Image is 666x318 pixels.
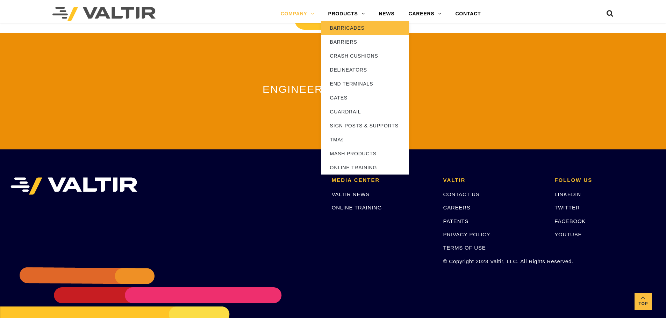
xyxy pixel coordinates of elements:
span: ENGINEERING SAFETY™ [263,83,403,95]
a: FACEBOOK [554,218,586,224]
a: DELINEATORS [321,63,409,77]
a: PRODUCTS [321,7,372,21]
a: ONLINE TRAINING [332,205,382,210]
img: Valtir [52,7,156,21]
a: ONLINE TRAINING [321,161,409,175]
a: Top [635,293,652,310]
a: VALTIR NEWS [332,191,370,197]
a: COMPANY [274,7,321,21]
a: CONTACT [448,7,488,21]
a: LINKEDIN [554,191,581,197]
a: END TERMINALS [321,77,409,91]
a: NEWS [372,7,401,21]
a: TERMS OF USE [443,245,486,251]
a: SIGN POSTS & SUPPORTS [321,119,409,133]
span: Top [635,300,652,308]
h2: MEDIA CENTER [332,177,433,183]
a: PATENTS [443,218,469,224]
a: PRIVACY POLICY [443,231,490,237]
a: BARRIERS [321,35,409,49]
a: TMAs [321,133,409,147]
a: CAREERS [402,7,449,21]
a: MASH PRODUCTS [321,147,409,161]
h2: VALTIR [443,177,544,183]
a: YOUTUBE [554,231,582,237]
a: CRASH CUSHIONS [321,49,409,63]
a: CONTACT US [443,191,480,197]
a: GUARDRAIL [321,105,409,119]
a: TWITTER [554,205,580,210]
a: CAREERS [443,205,471,210]
a: BARRICADES [321,21,409,35]
p: © Copyright 2023 Valtir, LLC. All Rights Reserved. [443,257,544,265]
a: GATES [321,91,409,105]
h2: FOLLOW US [554,177,656,183]
img: VALTIR [10,177,137,195]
